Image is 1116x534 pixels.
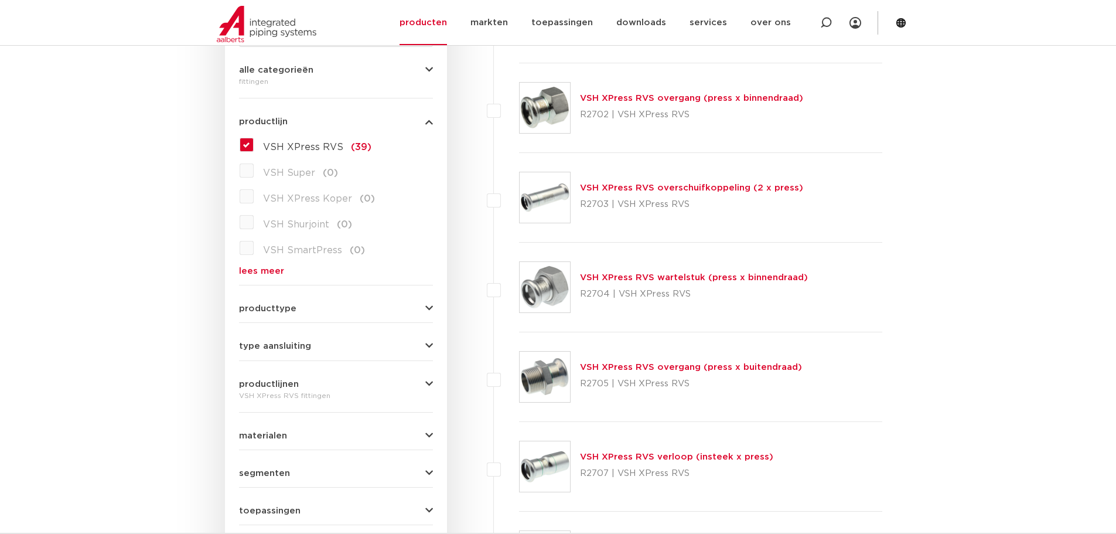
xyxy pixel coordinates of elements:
p: R2705 | VSH XPress RVS [580,375,802,393]
button: toepassingen [239,506,433,515]
span: (0) [360,194,375,203]
span: producttype [239,304,296,313]
img: Thumbnail for VSH XPress RVS overschuifkoppeling (2 x press) [520,172,570,223]
a: VSH XPress RVS verloop (insteek x press) [580,453,773,461]
button: productlijn [239,117,433,126]
span: materialen [239,431,287,440]
span: VSH Shurjoint [263,220,329,229]
span: segmenten [239,469,290,478]
button: type aansluiting [239,342,433,351]
img: Thumbnail for VSH XPress RVS overgang (press x buitendraad) [520,352,570,402]
a: VSH XPress RVS overschuifkoppeling (2 x press) [580,183,803,192]
span: VSH XPress Koper [263,194,352,203]
a: VSH XPress RVS overgang (press x binnendraad) [580,94,803,103]
img: Thumbnail for VSH XPress RVS overgang (press x binnendraad) [520,83,570,133]
span: alle categorieën [239,66,313,74]
div: VSH XPress RVS fittingen [239,389,433,403]
span: type aansluiting [239,342,311,351]
button: segmenten [239,469,433,478]
img: Thumbnail for VSH XPress RVS wartelstuk (press x binnendraad) [520,262,570,312]
span: (0) [337,220,352,229]
span: VSH Super [263,168,315,178]
a: lees meer [239,267,433,275]
a: VSH XPress RVS wartelstuk (press x binnendraad) [580,273,808,282]
span: (0) [350,246,365,255]
button: productlijnen [239,380,433,389]
p: R2704 | VSH XPress RVS [580,285,808,304]
span: toepassingen [239,506,301,515]
div: fittingen [239,74,433,89]
span: (39) [351,142,371,152]
button: producttype [239,304,433,313]
img: Thumbnail for VSH XPress RVS verloop (insteek x press) [520,441,570,492]
span: productlijn [239,117,288,126]
span: (0) [323,168,338,178]
span: VSH XPress RVS [263,142,343,152]
span: VSH SmartPress [263,246,342,255]
button: materialen [239,431,433,440]
p: R2702 | VSH XPress RVS [580,106,803,124]
a: VSH XPress RVS overgang (press x buitendraad) [580,363,802,372]
p: R2703 | VSH XPress RVS [580,195,803,214]
span: productlijnen [239,380,299,389]
button: alle categorieën [239,66,433,74]
p: R2707 | VSH XPress RVS [580,464,773,483]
